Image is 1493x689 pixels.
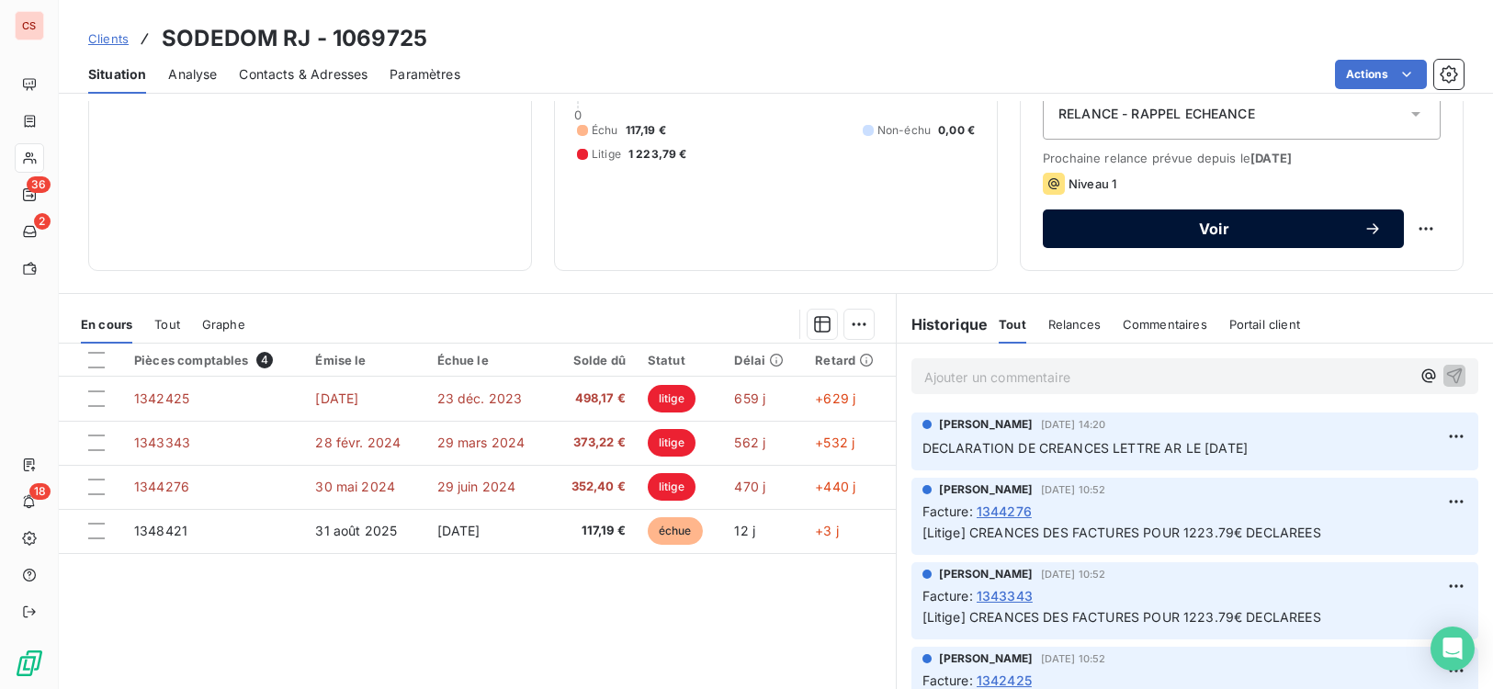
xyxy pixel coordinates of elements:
span: 0 [574,107,582,122]
span: Non-échu [877,122,931,139]
span: [PERSON_NAME] [939,416,1034,433]
div: Statut [648,353,713,367]
span: 31 août 2025 [315,523,397,538]
span: Relances [1048,317,1101,332]
div: Solde dû [561,353,626,367]
span: 562 j [734,435,765,450]
div: Pièces comptables [134,352,293,368]
span: 117,19 € [626,122,666,139]
span: Clients [88,31,129,46]
span: 0,00 € [938,122,975,139]
span: [DATE] 10:52 [1041,484,1106,495]
span: 28 févr. 2024 [315,435,401,450]
div: Retard [815,353,884,367]
span: [PERSON_NAME] [939,566,1034,582]
span: 1342425 [134,390,189,406]
h6: Historique [897,313,989,335]
span: [PERSON_NAME] [939,481,1034,498]
span: 1344276 [977,502,1032,521]
span: Tout [999,317,1026,332]
span: 352,40 € [561,478,626,496]
span: [PERSON_NAME] [939,650,1034,667]
span: litige [648,429,696,457]
h3: SODEDOM RJ - 1069725 [162,22,427,55]
span: 30 mai 2024 [315,479,395,494]
span: +440 j [815,479,855,494]
span: 4 [256,352,273,368]
span: [Litige] CREANCES DES FACTURES POUR 1223.79€ DECLAREES [922,525,1321,540]
img: Logo LeanPay [15,649,44,678]
span: Échu [592,122,618,139]
span: litige [648,473,696,501]
span: 1 223,79 € [628,146,687,163]
span: 12 j [734,523,755,538]
span: 1343343 [134,435,190,450]
span: Paramètres [390,65,460,84]
span: 1344276 [134,479,189,494]
span: 18 [29,483,51,500]
span: +629 j [815,390,855,406]
span: 23 déc. 2023 [437,390,523,406]
span: 498,17 € [561,390,626,408]
button: Voir [1043,209,1404,248]
span: [DATE] 10:52 [1041,569,1106,580]
span: En cours [81,317,132,332]
span: Litige [592,146,621,163]
div: Échue le [437,353,539,367]
div: Délai [734,353,793,367]
span: [DATE] [315,390,358,406]
span: 1348421 [134,523,187,538]
span: litige [648,385,696,412]
a: Clients [88,29,129,48]
span: Analyse [168,65,217,84]
span: [DATE] [1250,151,1292,165]
span: +3 j [815,523,839,538]
div: Émise le [315,353,414,367]
span: 29 mars 2024 [437,435,526,450]
span: Facture : [922,586,973,605]
div: Open Intercom Messenger [1431,627,1475,671]
span: [DATE] 10:52 [1041,653,1106,664]
button: Actions [1335,60,1427,89]
span: Facture : [922,502,973,521]
span: 2 [34,213,51,230]
span: Niveau 1 [1069,176,1116,191]
span: 470 j [734,479,765,494]
span: [Litige] CREANCES DES FACTURES POUR 1223.79€ DECLAREES [922,609,1321,625]
span: Tout [154,317,180,332]
span: Portail client [1229,317,1300,332]
span: 29 juin 2024 [437,479,516,494]
span: 659 j [734,390,765,406]
span: Contacts & Adresses [239,65,368,84]
span: Situation [88,65,146,84]
span: 373,22 € [561,434,626,452]
span: [DATE] 14:20 [1041,419,1106,430]
span: [DATE] [437,523,481,538]
span: 1343343 [977,586,1033,605]
span: échue [648,517,703,545]
span: 36 [27,176,51,193]
span: Commentaires [1123,317,1207,332]
span: Voir [1065,221,1363,236]
span: RELANCE - RAPPEL ECHEANCE [1058,105,1255,123]
span: 117,19 € [561,522,626,540]
div: CS [15,11,44,40]
span: Graphe [202,317,245,332]
span: Prochaine relance prévue depuis le [1043,151,1441,165]
span: DECLARATION DE CREANCES LETTRE AR LE [DATE] [922,440,1248,456]
span: +532 j [815,435,854,450]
